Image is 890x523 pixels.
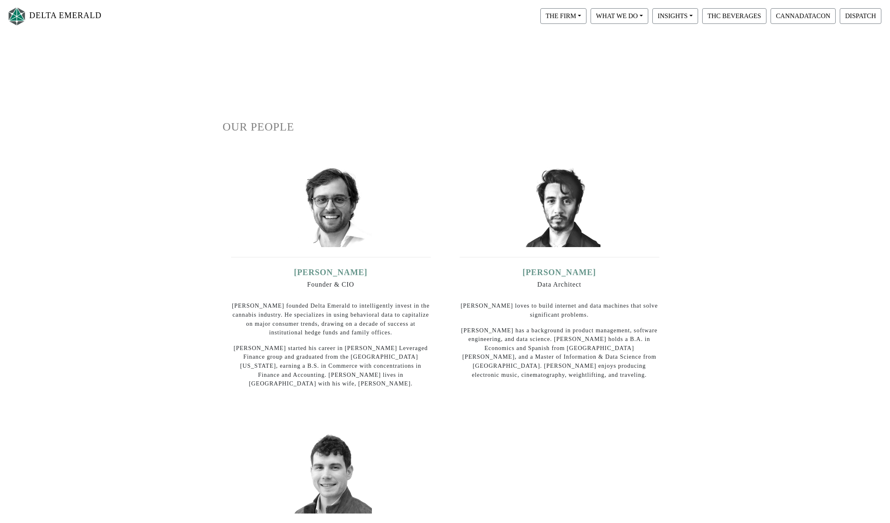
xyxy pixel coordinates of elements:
p: [PERSON_NAME] loves to build internet and data machines that solve significant problems. [460,301,659,319]
p: [PERSON_NAME] founded Delta Emerald to intelligently invest in the cannabis industry. He speciali... [231,301,431,337]
a: DISPATCH [838,12,883,19]
button: WHAT WE DO [591,8,648,24]
h6: Data Architect [460,280,659,288]
button: CANNADATACON [771,8,836,24]
p: [PERSON_NAME] started his career in [PERSON_NAME] Leveraged Finance group and graduated from the ... [231,344,431,388]
img: ian [290,165,372,247]
button: INSIGHTS [652,8,698,24]
img: david [518,165,600,247]
p: [PERSON_NAME] has a background in product management, software engineering, and data science. [PE... [460,326,659,380]
a: [PERSON_NAME] [294,268,368,277]
h1: OUR PEOPLE [223,120,668,134]
img: Logo [7,5,27,27]
button: THE FIRM [540,8,586,24]
button: THC BEVERAGES [702,8,766,24]
a: [PERSON_NAME] [523,268,596,277]
button: DISPATCH [840,8,881,24]
a: THC BEVERAGES [700,12,769,19]
img: mike [290,431,372,514]
h6: Founder & CIO [231,280,431,288]
a: CANNADATACON [769,12,838,19]
a: DELTA EMERALD [7,3,102,29]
